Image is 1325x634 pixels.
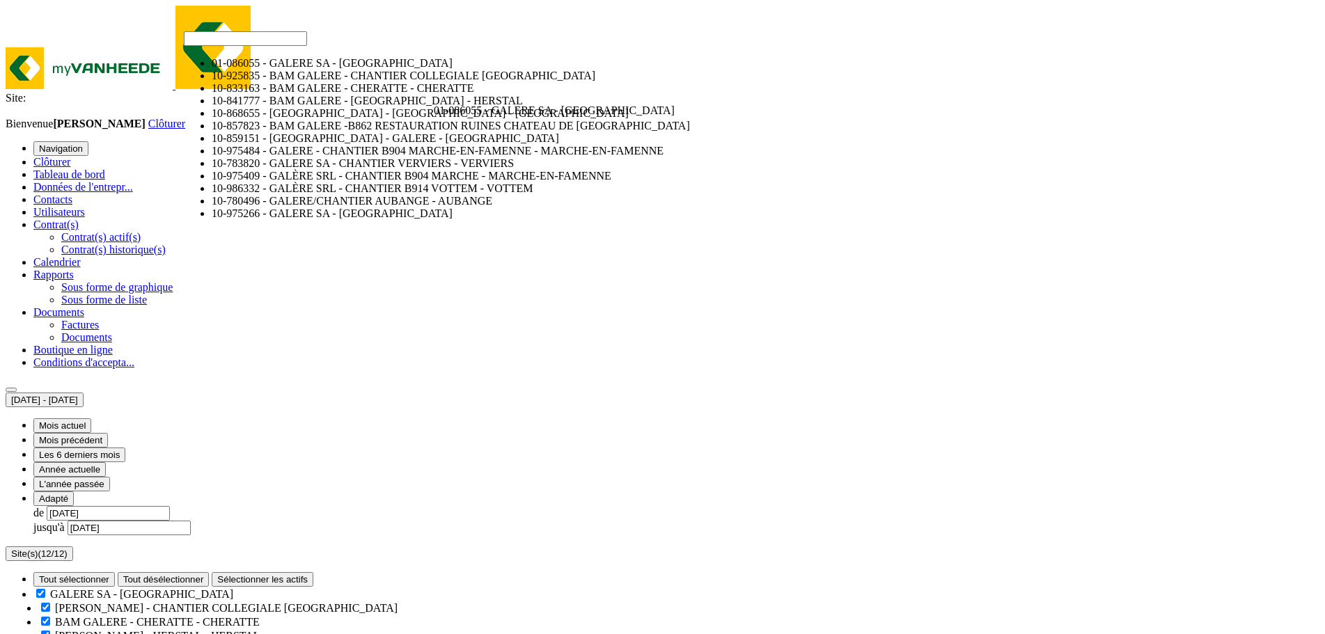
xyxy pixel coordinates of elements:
button: L'année passée [33,477,110,491]
button: [DATE] - [DATE] [6,393,84,407]
span: Navigation [39,143,83,154]
img: myVanheede [175,6,251,89]
count: (12/12) [38,548,68,559]
button: Sélectionner les actifs [212,572,313,587]
a: Documents [61,331,112,343]
li: 10-975266 - GALERE SA - [GEOGRAPHIC_DATA] [212,207,690,220]
a: Documents [33,306,84,318]
li: 10-986332 - GALÈRE SRL - CHANTIER B914 VOTTEM - VOTTEM [212,182,690,195]
img: myVanheede [6,47,173,89]
a: Contrat(s) actif(s) [61,231,141,243]
li: 10-975484 - GALERE - CHANTIER B904 MARCHE-EN-FAMENNE - MARCHE-EN-FAMENNE [212,145,690,157]
label: BAM GALERE - CHERATTE - CHERATTE [55,616,260,628]
a: Calendrier [33,256,81,268]
a: Données de l'entrepr... [33,181,133,193]
li: 10-780496 - GALERE/CHANTIER AUBANGE - AUBANGE [212,195,690,207]
a: Utilisateurs [33,206,85,218]
li: 10-868655 - [GEOGRAPHIC_DATA] - [GEOGRAPHIC_DATA] - [GEOGRAPHIC_DATA] [212,107,690,120]
li: 01-086055 - GALERE SA - [GEOGRAPHIC_DATA] [212,57,690,70]
a: Contrat(s) [33,219,79,230]
button: Site(s)(12/12) [6,546,73,561]
button: Mois actuel [33,418,91,433]
span: Site: [6,92,26,104]
button: Mois précédent [33,433,108,447]
a: Rapports [33,269,74,280]
span: Bienvenue [6,118,148,129]
li: 10-841777 - BAM GALERE - [GEOGRAPHIC_DATA] - HERSTAL [212,95,690,107]
a: Boutique en ligne [33,344,113,356]
button: Tout sélectionner [33,572,115,587]
label: GALERE SA - [GEOGRAPHIC_DATA] [50,588,233,600]
button: Adapté [33,491,74,506]
li: 10-857823 - BAM GALERE -B862 RESTAURATION RUINES CHATEAU DE [GEOGRAPHIC_DATA] [212,120,690,132]
label: [PERSON_NAME] - CHANTIER COLLEGIALE [GEOGRAPHIC_DATA] [55,602,398,614]
button: Les 6 derniers mois [33,447,125,462]
a: Contrat(s) historique(s) [61,244,166,255]
li: 10-925835 - BAM GALERE - CHANTIER COLLEGIALE [GEOGRAPHIC_DATA] [212,70,690,82]
li: 10-975409 - GALÈRE SRL - CHANTIER B904 MARCHE - MARCHE-EN-FAMENNE [212,170,690,182]
a: Factures [61,319,99,331]
li: 10-783820 - GALERE SA - CHANTIER VERVIERS - VERVIERS [212,157,690,170]
a: Sous forme de liste [61,294,147,306]
a: Clôturer [148,118,185,129]
span: [DATE] - [DATE] [11,395,78,405]
a: Contacts [33,193,72,205]
button: Navigation [33,141,88,156]
li: 10-859151 - [GEOGRAPHIC_DATA] - GALERE - [GEOGRAPHIC_DATA] [212,132,690,145]
button: Année actuelle [33,462,106,477]
button: Tout désélectionner [118,572,210,587]
a: Conditions d'accepta... [33,356,134,368]
span: Site(s) [11,548,68,559]
a: Clôturer [33,156,70,168]
strong: [PERSON_NAME] [53,118,145,129]
span: jusqu'à [33,521,65,533]
span: de [33,507,44,518]
li: 10-833163 - BAM GALERE - CHERATTE - CHERATTE [212,82,690,95]
a: Tableau de bord [33,168,105,180]
a: Sous forme de graphique [61,281,173,293]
